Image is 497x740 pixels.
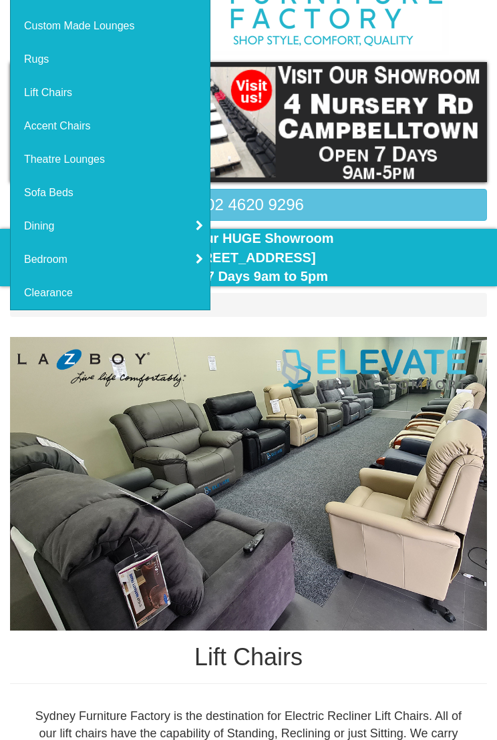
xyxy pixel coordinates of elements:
a: Bedroom [11,243,210,276]
img: Lift Chairs [10,337,487,631]
a: Lift Chairs [11,76,210,109]
a: Accent Chairs [11,109,210,143]
a: Rugs [11,43,210,76]
a: Sofa Beds [11,176,210,210]
a: Theatre Lounges [11,143,210,176]
div: Visit Our HUGE Showroom [STREET_ADDRESS] Open 7 Days 9am to 5pm [10,229,487,286]
a: Clearance [11,276,210,310]
a: 02 4620 9296 [10,189,487,221]
a: Dining [11,210,210,243]
a: Custom Made Lounges [11,9,210,43]
h1: Lift Chairs [10,644,487,671]
img: showroom.gif [10,62,487,182]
